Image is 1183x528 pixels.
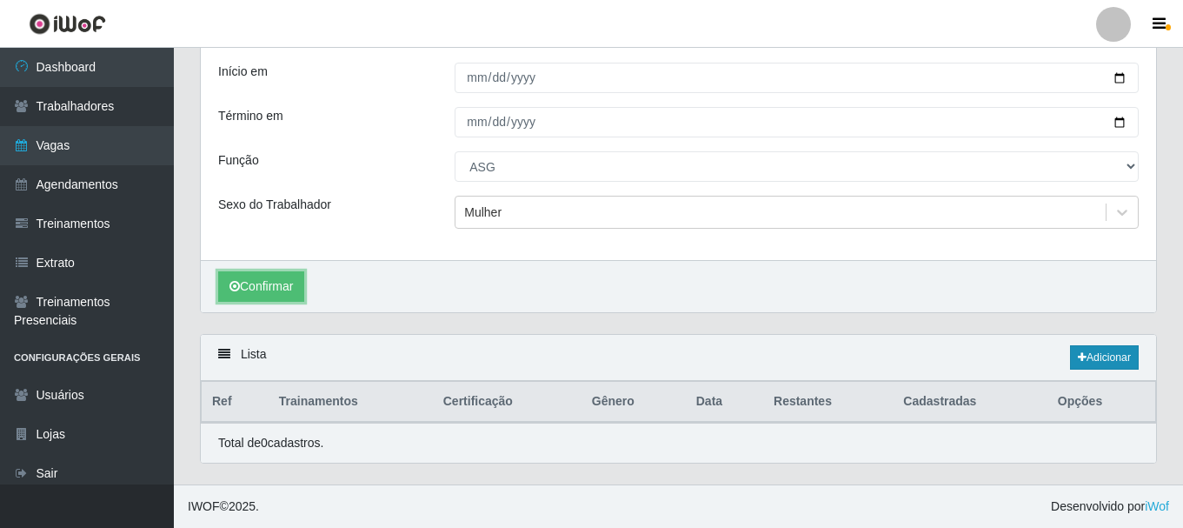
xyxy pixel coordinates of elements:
[686,382,763,423] th: Data
[763,382,893,423] th: Restantes
[218,271,304,302] button: Confirmar
[188,498,259,516] span: © 2025 .
[218,151,259,170] label: Função
[29,13,106,35] img: CoreUI Logo
[201,335,1156,381] div: Lista
[893,382,1047,423] th: Cadastradas
[202,382,269,423] th: Ref
[269,382,433,423] th: Trainamentos
[455,63,1139,93] input: 00/00/0000
[188,499,220,513] span: IWOF
[218,63,268,81] label: Início em
[1070,345,1139,370] a: Adicionar
[218,107,283,125] label: Término em
[464,204,502,222] div: Mulher
[218,434,323,452] p: Total de 0 cadastros.
[582,382,686,423] th: Gênero
[218,196,331,214] label: Sexo do Trabalhador
[455,107,1139,137] input: 00/00/0000
[1051,498,1169,516] span: Desenvolvido por
[1145,499,1169,513] a: iWof
[433,382,582,423] th: Certificação
[1047,382,1156,423] th: Opções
